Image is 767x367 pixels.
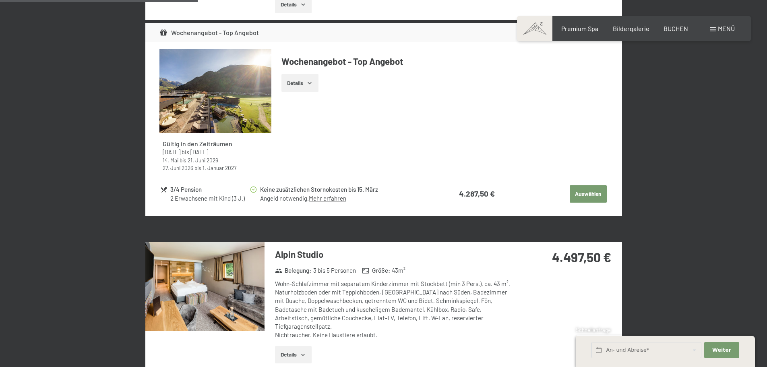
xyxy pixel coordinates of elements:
[159,49,271,133] img: mss_renderimg.php
[718,25,735,32] span: Menü
[190,149,208,156] time: 12.04.2026
[552,249,611,265] strong: 4.497,50 €
[159,28,259,37] div: Wochenangebot - Top Angebot
[163,156,268,164] div: bis
[275,346,312,364] button: Details
[613,25,649,32] a: Bildergalerie
[163,149,180,156] time: 10.08.2025
[576,327,611,333] span: Schnellanfrage
[170,185,249,194] div: 3/4 Pension
[145,242,265,331] img: mss_renderimg.php
[561,25,598,32] a: Premium Spa
[170,194,249,203] div: 2 Erwachsene mit Kind (3 J.)
[163,140,232,147] strong: Gültig in den Zeiträumen
[392,266,405,275] span: 43 m²
[203,164,236,171] time: 01.01.2027
[281,74,318,92] button: Details
[163,164,193,171] time: 27.06.2026
[260,194,428,203] div: Angeld notwendig.
[313,266,356,275] span: 3 bis 5 Personen
[275,266,312,275] strong: Belegung :
[309,195,346,202] a: Mehr erfahren
[275,280,515,340] div: Wohn-Schlafzimmer mit separatem Kinderzimmer mit Stockbett (min 3 Pers.), ca. 43 m², Naturholzbod...
[362,266,390,275] strong: Größe :
[163,157,178,164] time: 14.05.2026
[260,185,428,194] div: Keine zusätzlichen Stornokosten bis 15. März
[570,185,607,203] button: Auswählen
[163,148,268,156] div: bis
[188,157,218,164] time: 21.06.2026
[275,248,515,261] h3: Alpin Studio
[704,342,739,359] button: Weiter
[664,25,688,32] a: BUCHEN
[459,189,495,198] strong: 4.287,50 €
[145,23,622,42] div: Wochenangebot - Top Angebot4.287,50 €
[281,55,608,68] h4: Wochenangebot - Top Angebot
[163,164,268,172] div: bis
[712,346,731,354] span: Weiter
